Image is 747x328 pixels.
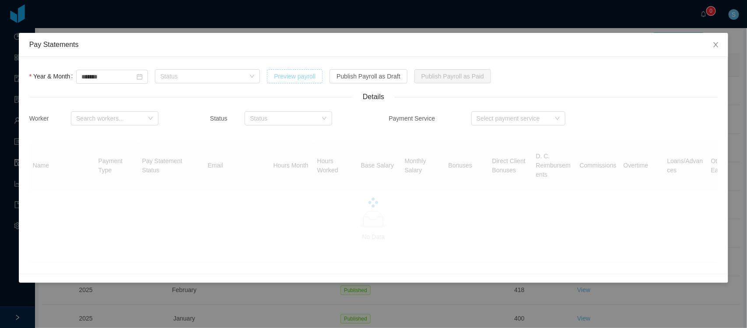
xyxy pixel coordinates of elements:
div: Search workers... [76,114,144,123]
i: icon: down [148,116,153,122]
i: icon: close [712,41,719,48]
div: Pay Statements [29,40,718,50]
label: Year & Month [29,73,77,80]
div: Worker [29,114,71,123]
i: icon: down [249,74,255,80]
i: icon: calendar [137,74,143,80]
button: Publish Payroll as Draft [330,69,407,83]
div: Status [250,114,317,123]
i: icon: down [555,116,560,122]
div: Payment Service [389,114,483,123]
button: Preview payroll [267,69,323,83]
button: Close [704,33,728,57]
i: icon: down [322,116,327,122]
span: Details [352,92,395,102]
div: Status [210,114,252,123]
div: Status [160,72,245,81]
div: Select payment service [477,114,551,123]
